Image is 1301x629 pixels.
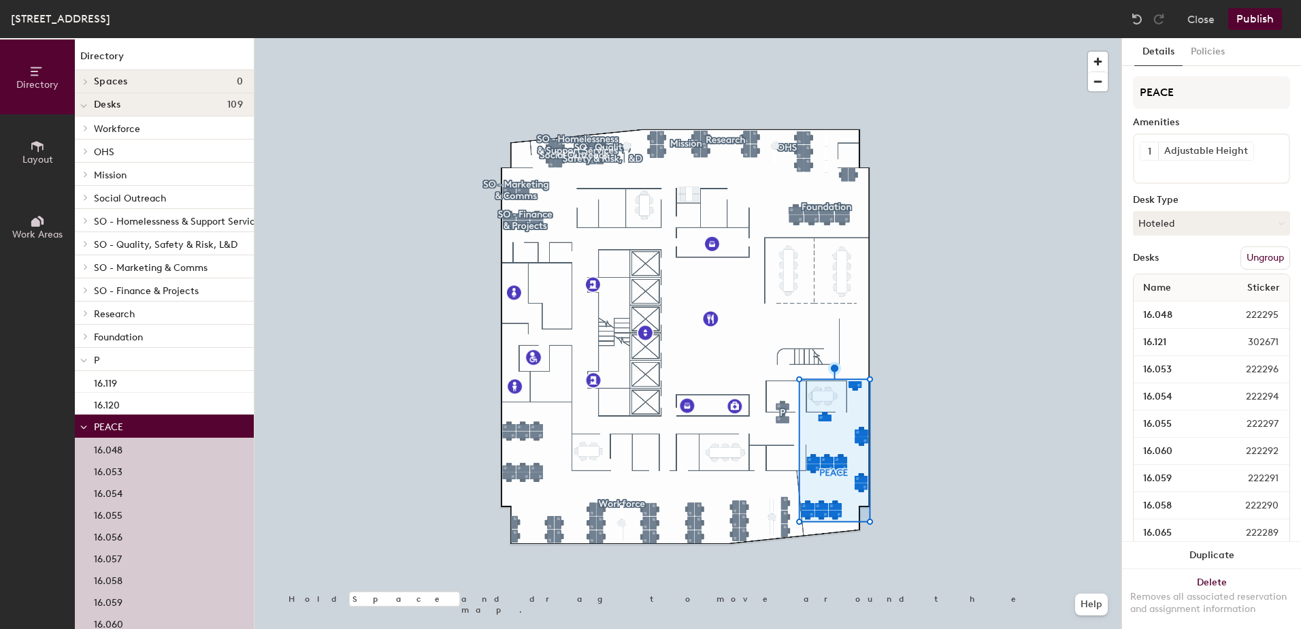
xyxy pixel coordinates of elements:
[11,10,110,27] div: [STREET_ADDRESS]
[1183,38,1233,66] button: Policies
[1122,542,1301,569] button: Duplicate
[1136,387,1213,406] input: Unnamed desk
[94,262,208,274] span: SO - Marketing & Comms
[94,193,166,204] span: Social Outreach
[1136,496,1213,515] input: Unnamed desk
[1152,12,1166,26] img: Redo
[1133,253,1159,263] div: Desks
[22,154,53,165] span: Layout
[94,123,140,135] span: Workforce
[94,396,120,411] p: 16.120
[94,440,122,456] p: 16.048
[1214,417,1287,432] span: 222297
[1140,142,1158,160] button: 1
[1148,144,1151,159] span: 1
[94,76,128,87] span: Spaces
[1213,444,1287,459] span: 222292
[94,355,99,366] span: P
[1136,276,1178,300] span: Name
[94,528,122,543] p: 16.056
[1075,594,1108,615] button: Help
[94,593,122,609] p: 16.059
[1240,246,1290,270] button: Ungroup
[12,229,63,240] span: Work Areas
[1136,523,1213,543] input: Unnamed desk
[1136,442,1213,461] input: Unnamed desk
[1136,360,1213,379] input: Unnamed desk
[1240,276,1287,300] span: Sticker
[1213,526,1287,541] span: 222289
[94,285,199,297] span: SO - Finance & Projects
[237,76,243,87] span: 0
[16,79,59,91] span: Directory
[1213,389,1287,404] span: 222294
[1136,306,1213,325] input: Unnamed desk
[94,239,237,251] span: SO - Quality, Safety & Risk, L&D
[1215,471,1287,486] span: 222291
[94,332,143,343] span: Foundation
[1213,362,1287,377] span: 222296
[1133,117,1290,128] div: Amenities
[1158,142,1253,160] div: Adjustable Height
[94,549,122,565] p: 16.057
[227,99,243,110] span: 109
[1136,469,1215,488] input: Unnamed desk
[1213,308,1287,323] span: 222295
[1228,8,1282,30] button: Publish
[1136,333,1215,352] input: Unnamed desk
[1133,211,1290,236] button: Hoteled
[94,484,122,500] p: 16.054
[94,170,127,181] span: Mission
[94,216,265,227] span: SO - Homelessness & Support Services
[1133,195,1290,206] div: Desk Type
[75,49,254,70] h1: Directory
[1215,335,1287,350] span: 302671
[94,99,120,110] span: Desks
[94,308,135,320] span: Research
[94,374,117,389] p: 16.119
[1134,38,1183,66] button: Details
[94,462,122,478] p: 16.053
[1130,12,1144,26] img: Undo
[94,571,122,587] p: 16.058
[1187,8,1215,30] button: Close
[1213,498,1287,513] span: 222290
[94,421,123,433] span: PEACE
[1130,591,1293,615] div: Removes all associated reservation and assignment information
[94,146,114,158] span: OHS
[1136,415,1214,434] input: Unnamed desk
[1122,569,1301,629] button: DeleteRemoves all associated reservation and assignment information
[94,506,122,521] p: 16.055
